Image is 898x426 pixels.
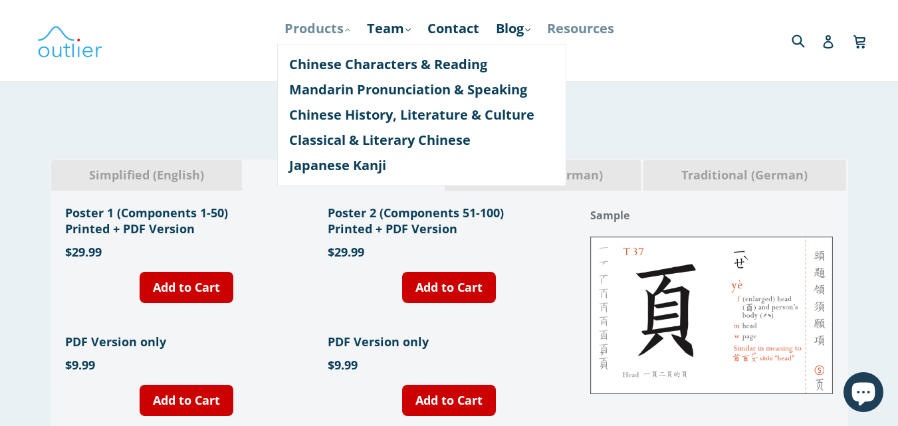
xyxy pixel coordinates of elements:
[140,385,233,416] a: Add to Cart
[289,153,554,178] a: Japanese Kanji
[289,128,554,153] a: Classical & Literary Chinese
[289,102,554,128] a: Chinese History, Literature & Culture
[788,27,825,54] input: Search
[402,385,496,416] a: Add to Cart
[653,167,836,184] span: Traditional (German)
[278,17,357,41] a: Products
[840,372,887,415] inbox-online-store-chat: Shopify online store chat
[289,77,554,102] a: Mandarin Pronunciation & Speaking
[61,167,233,184] span: Simplified (English)
[289,52,554,77] a: Chinese Characters & Reading
[489,17,537,41] a: Blog
[360,17,417,41] a: Team
[37,21,103,60] img: Outlier Linguistics
[402,272,496,303] a: Add to Cart
[421,17,486,41] a: Contact
[328,244,364,260] span: $29.99
[65,244,102,260] span: $29.99
[540,17,621,41] a: Resources
[255,167,432,184] span: Traditional (English)
[65,334,308,350] h1: PDF Version only
[328,357,358,373] span: $9.99
[400,41,498,64] a: Course Login
[328,334,570,350] h1: PDF Version only
[65,205,308,237] h1: Poster 1 (Components 1-50) Printed + PDF Version
[140,272,233,303] a: Add to Cart
[328,205,570,237] h1: Poster 2 (Components 51-100) Printed + PDF Version
[65,357,95,373] span: $9.99
[590,205,833,226] h1: Sample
